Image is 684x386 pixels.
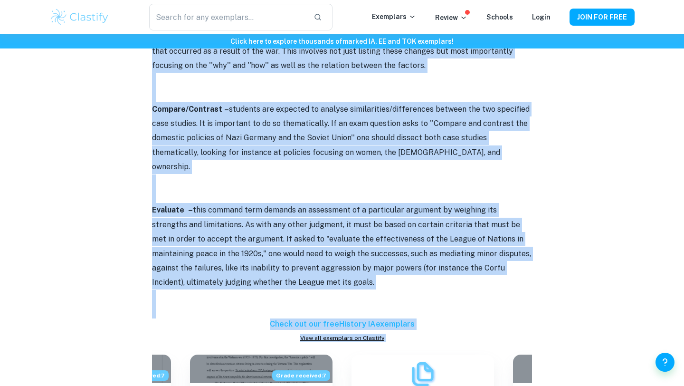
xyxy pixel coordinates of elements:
button: JOIN FOR FREE [570,9,635,26]
a: Login [532,13,551,21]
a: Schools [486,13,513,21]
button: Help and Feedback [655,353,674,372]
img: Clastify logo [49,8,110,27]
p: this command term demands an assessment of a particular argument by weighing its strengths and li... [152,203,532,289]
span: Grade received: 7 [272,370,330,381]
h6: Check out our free History IA exemplars [152,318,532,330]
strong: – [224,105,229,114]
p: Review [435,12,467,23]
strong: Compare/Contrast [152,105,222,114]
h6: Click here to explore thousands of marked IA, EE and TOK exemplars ! [2,36,682,47]
p: students are expected to analyse similarities/differences between the two specified case studies.... [152,102,532,174]
p: Exemplars [372,11,416,22]
input: Search for any exemplars... [149,4,306,30]
a: View all exemplars on Clastify [152,334,532,342]
strong: Evaluate – [152,205,193,214]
